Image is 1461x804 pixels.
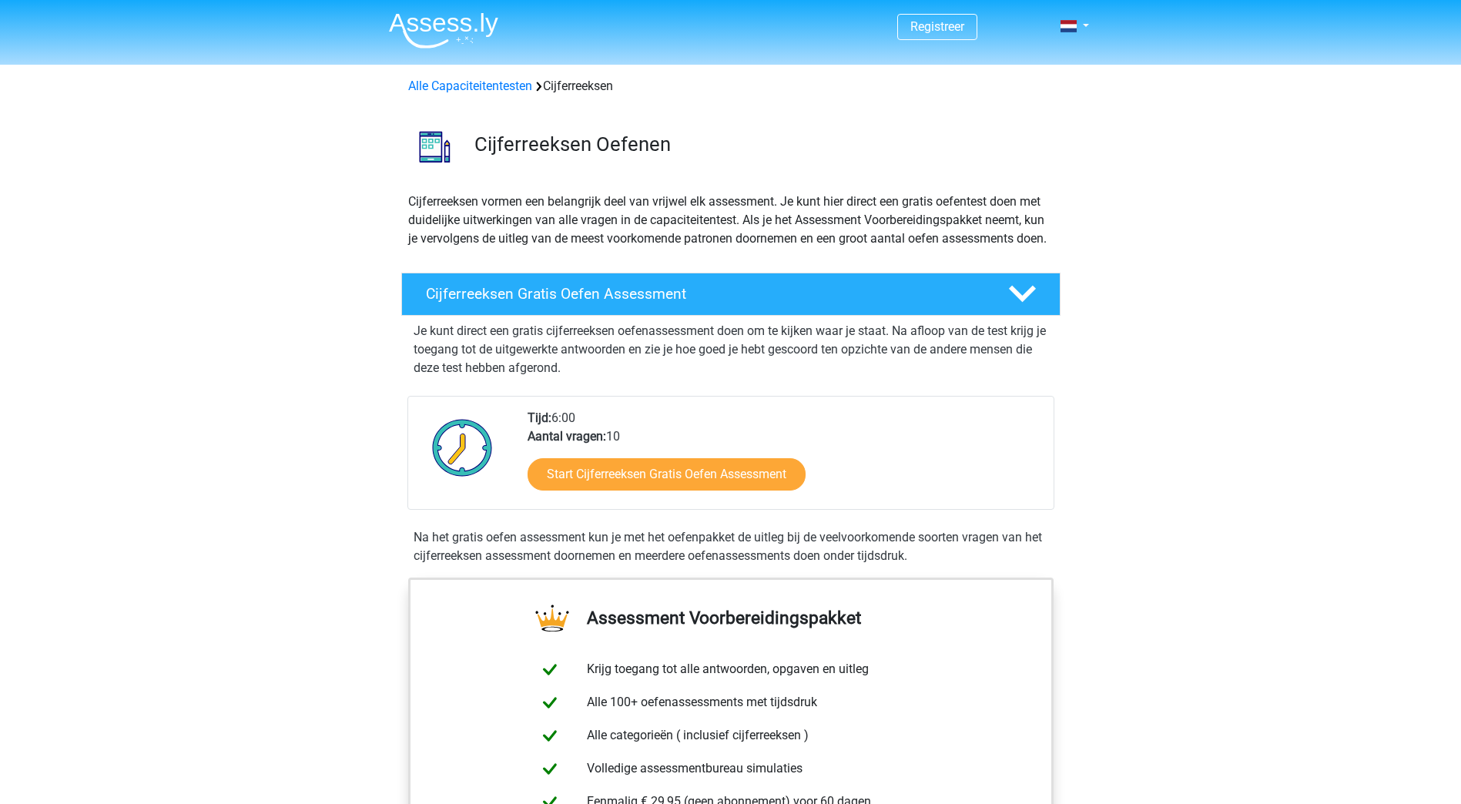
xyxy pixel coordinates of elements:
[402,114,467,179] img: cijferreeksen
[408,79,532,93] a: Alle Capaciteitentesten
[516,409,1053,509] div: 6:00 10
[528,429,606,444] b: Aantal vragen:
[424,409,501,486] img: Klok
[389,12,498,49] img: Assessly
[407,528,1054,565] div: Na het gratis oefen assessment kun je met het oefenpakket de uitleg bij de veelvoorkomende soorte...
[528,458,806,491] a: Start Cijferreeksen Gratis Oefen Assessment
[402,77,1060,95] div: Cijferreeksen
[414,322,1048,377] p: Je kunt direct een gratis cijferreeksen oefenassessment doen om te kijken waar je staat. Na afloo...
[426,285,983,303] h4: Cijferreeksen Gratis Oefen Assessment
[408,193,1054,248] p: Cijferreeksen vormen een belangrijk deel van vrijwel elk assessment. Je kunt hier direct een grat...
[474,132,1048,156] h3: Cijferreeksen Oefenen
[528,410,551,425] b: Tijd:
[395,273,1067,316] a: Cijferreeksen Gratis Oefen Assessment
[910,19,964,34] a: Registreer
